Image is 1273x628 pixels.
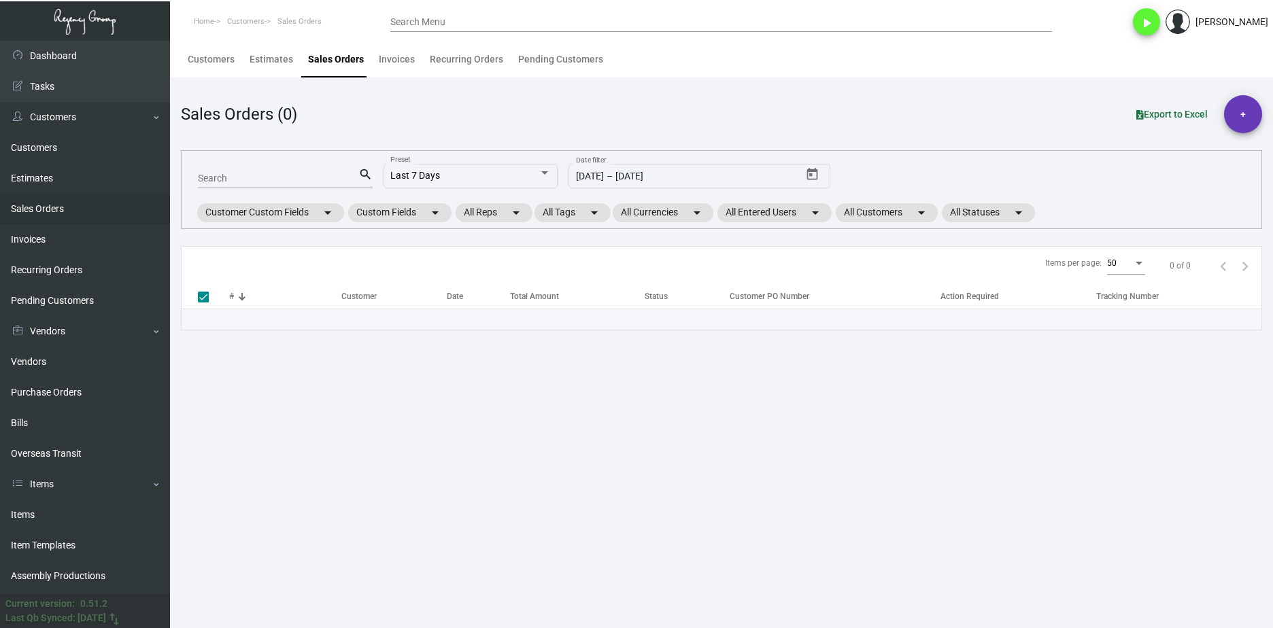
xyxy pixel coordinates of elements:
[229,290,341,302] div: #
[645,290,668,302] div: Status
[807,205,824,221] mat-icon: arrow_drop_down
[1136,109,1208,120] span: Export to Excel
[942,203,1035,222] mat-chip: All Statuses
[308,52,364,67] div: Sales Orders
[586,205,602,221] mat-icon: arrow_drop_down
[717,203,832,222] mat-chip: All Entered Users
[613,203,713,222] mat-chip: All Currencies
[510,290,645,302] div: Total Amount
[341,290,377,302] div: Customer
[229,290,234,302] div: #
[1107,259,1145,268] mat-select: Items per page:
[456,203,532,222] mat-chip: All Reps
[615,171,726,182] input: End date
[341,290,446,302] div: Customer
[181,102,297,126] div: Sales Orders (0)
[188,52,235,67] div: Customers
[1240,95,1246,133] span: +
[1166,10,1190,34] img: admin@bootstrapmaster.com
[836,203,938,222] mat-chip: All Customers
[1011,205,1027,221] mat-icon: arrow_drop_down
[1096,290,1261,302] div: Tracking Number
[510,290,559,302] div: Total Amount
[194,17,214,26] span: Home
[348,203,452,222] mat-chip: Custom Fields
[430,52,503,67] div: Recurring Orders
[80,597,107,611] div: 0.51.2
[447,290,463,302] div: Date
[518,52,603,67] div: Pending Customers
[358,167,373,183] mat-icon: search
[645,290,723,302] div: Status
[227,17,265,26] span: Customers
[250,52,293,67] div: Estimates
[534,203,611,222] mat-chip: All Tags
[940,290,999,302] div: Action Required
[730,290,940,302] div: Customer PO Number
[5,597,75,611] div: Current version:
[940,290,1096,302] div: Action Required
[447,290,510,302] div: Date
[1107,258,1117,268] span: 50
[576,171,604,182] input: Start date
[379,52,415,67] div: Invoices
[802,164,824,186] button: Open calendar
[1234,255,1256,277] button: Next page
[1212,255,1234,277] button: Previous page
[1045,257,1102,269] div: Items per page:
[913,205,930,221] mat-icon: arrow_drop_down
[1125,102,1219,126] button: Export to Excel
[5,611,106,625] div: Last Qb Synced: [DATE]
[1133,8,1160,35] button: play_arrow
[320,205,336,221] mat-icon: arrow_drop_down
[1195,15,1268,29] div: [PERSON_NAME]
[1096,290,1159,302] div: Tracking Number
[1170,260,1191,272] div: 0 of 0
[1138,15,1155,31] i: play_arrow
[1224,95,1262,133] button: +
[508,205,524,221] mat-icon: arrow_drop_down
[390,170,440,181] span: Last 7 Days
[427,205,443,221] mat-icon: arrow_drop_down
[277,17,322,26] span: Sales Orders
[607,171,613,182] span: –
[730,290,809,302] div: Customer PO Number
[689,205,705,221] mat-icon: arrow_drop_down
[197,203,344,222] mat-chip: Customer Custom Fields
